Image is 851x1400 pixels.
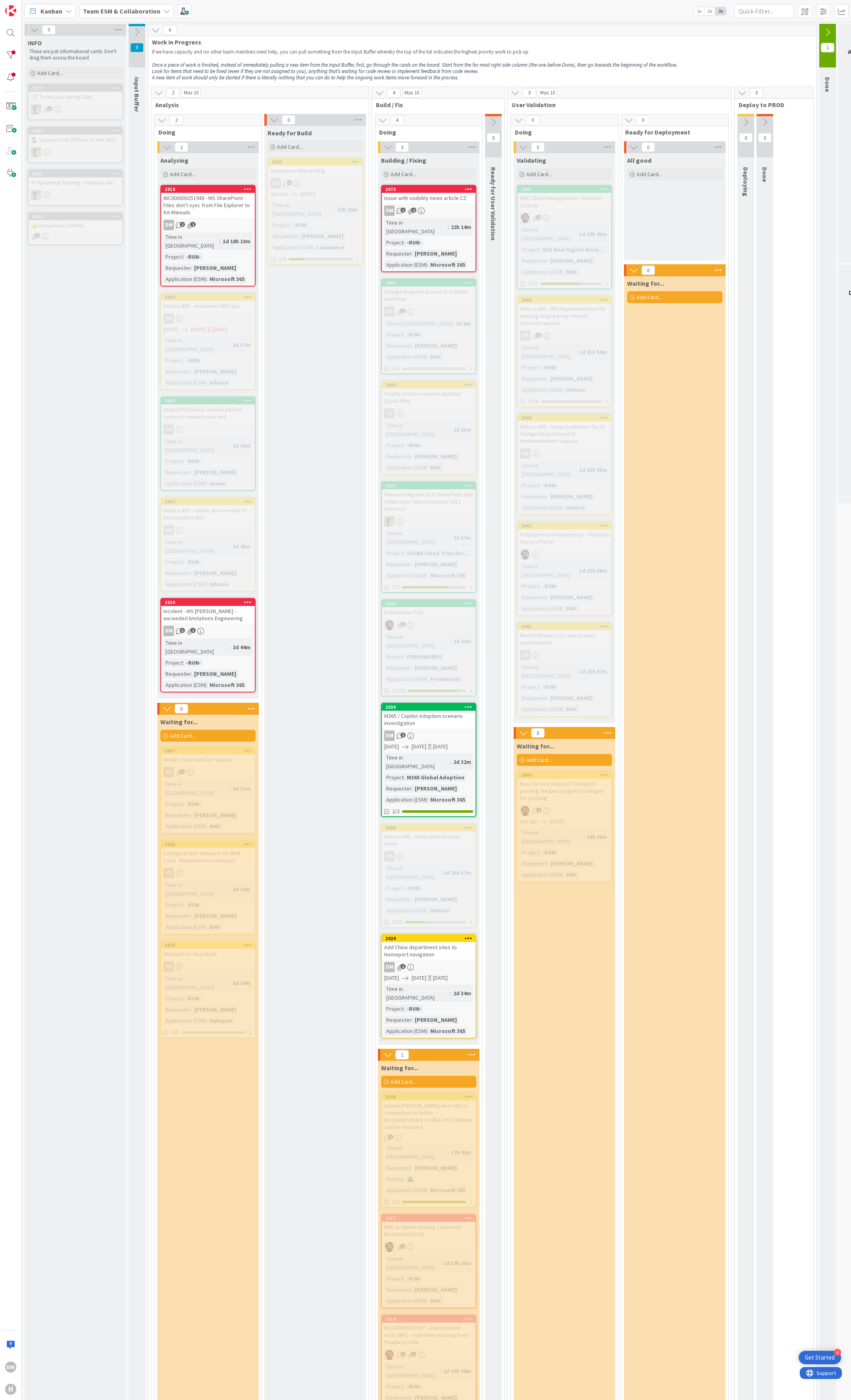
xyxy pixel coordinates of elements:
div: 2017 [382,1215,476,1222]
div: BMC Client Management / Windows 11 prep [518,193,611,210]
span: : [563,267,564,276]
div: Time in [GEOGRAPHIC_DATA] [384,319,452,328]
div: 2031BMC Client Management / Windows 11 prep [518,186,611,210]
div: BMC [564,267,579,276]
div: -RUN- [184,356,203,365]
span: Add Card... [637,171,662,178]
div: Application (ESM) [384,352,427,361]
span: Input Buffer [133,77,141,112]
div: Luminance [315,243,347,252]
span: Support [17,1,36,11]
div: DM [382,731,476,741]
div: 2024Inbisco IMS - Implement IRIS app [161,294,255,311]
span: 0 [487,133,500,142]
span: Doing [379,128,472,136]
div: 2034 [382,381,476,388]
div: Time in [GEOGRAPHIC_DATA] [384,218,448,236]
b: Team ESM & Collaboration [83,7,160,15]
div: FS [161,767,255,777]
span: 1 [47,106,52,111]
div: 2d 37m [231,340,252,349]
div: 2029 [382,935,476,942]
div: Application (ESM) [520,267,563,276]
span: Done [761,167,769,182]
div: HB [164,313,174,324]
div: 💁🏼‍♂️ Support role (Officer of the day) [29,135,122,145]
div: 2025 [161,942,255,949]
div: HB [161,313,255,324]
div: Requester [271,232,298,240]
span: : [412,341,413,350]
div: 1/1 [382,1197,476,1207]
div: [PERSON_NAME] [192,263,238,272]
div: Inbisco [208,378,231,387]
div: 1991✈ Upcoming Training / Holidays etc. [29,170,122,188]
img: AC [384,620,395,630]
div: 2021 [272,159,362,165]
span: Add Card... [526,171,552,178]
span: 2 [169,115,183,125]
span: : [547,374,549,383]
img: AC [384,1350,395,1360]
div: 2018 [165,187,255,192]
div: 19h 19m [335,205,360,214]
div: Rd [382,516,476,527]
div: 1990💁🏼‍♂️ Support role (Officer of the day) [29,127,122,145]
span: 0 [758,133,772,142]
span: Ready for User Validation [489,167,497,240]
span: 0 [641,142,655,152]
div: HB [518,448,611,459]
span: Analysis [155,101,359,109]
div: [PERSON_NAME] [413,341,459,350]
div: 2031 [521,187,611,192]
span: Ready for Deployment [625,128,718,136]
div: Microsoft 365 [428,260,467,269]
div: AC [518,806,611,816]
span: : [314,243,315,252]
div: Time in [GEOGRAPHIC_DATA] [520,225,576,243]
span: : [229,340,231,349]
div: AC [382,1350,476,1360]
div: 2022 [161,498,255,505]
div: Inbisco IMS - IRIS implementation for welding engineering related Services queries [518,304,611,328]
span: 4 [390,115,404,125]
div: Application (ESM) [164,378,206,387]
span: 0 [282,115,295,125]
div: 2019 [382,1315,476,1323]
div: Project [164,356,183,365]
div: [PERSON_NAME] [549,374,595,383]
span: Analysing [160,156,189,164]
span: Add Card... [170,171,195,178]
div: 2043Inbisco IMS - setup Evaluation for SE Change Request and SE Implementation request [518,414,611,446]
div: Application (ESM) [384,260,427,269]
span: Work in Progress [152,38,807,46]
span: Ready for Build [268,129,312,137]
div: Project [271,221,290,229]
div: HB [520,331,530,341]
div: Time in [GEOGRAPHIC_DATA] [271,201,334,218]
div: 2039Inbisco IMS - implement Relation menu [382,824,476,849]
span: : [576,230,577,238]
div: 2041Modify Request for new project questionnaire [518,623,611,648]
div: Issue with visibility news article CZ [382,193,476,203]
span: INFO [28,39,42,47]
span: 0 [636,115,650,125]
div: INC000000251943 - MS SharePoint - Files don't sync from File Explorer to KA-Manuals [161,193,255,217]
span: : [290,221,291,229]
div: FS [382,408,476,419]
div: 2024 [165,294,255,300]
span: 4 [536,215,541,220]
span: : [191,263,192,272]
span: 2 [411,208,416,213]
div: Application (ESM) [520,385,563,394]
img: AC [520,549,530,560]
div: [PERSON_NAME] [413,249,459,258]
span: [DATE] [191,325,206,334]
span: : [404,330,405,339]
div: 2018 [161,186,255,193]
span: : [334,205,335,214]
span: 1 [287,180,292,185]
div: FS [384,306,395,317]
div: 22h 14m [449,223,473,231]
div: 2044 [518,296,611,304]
